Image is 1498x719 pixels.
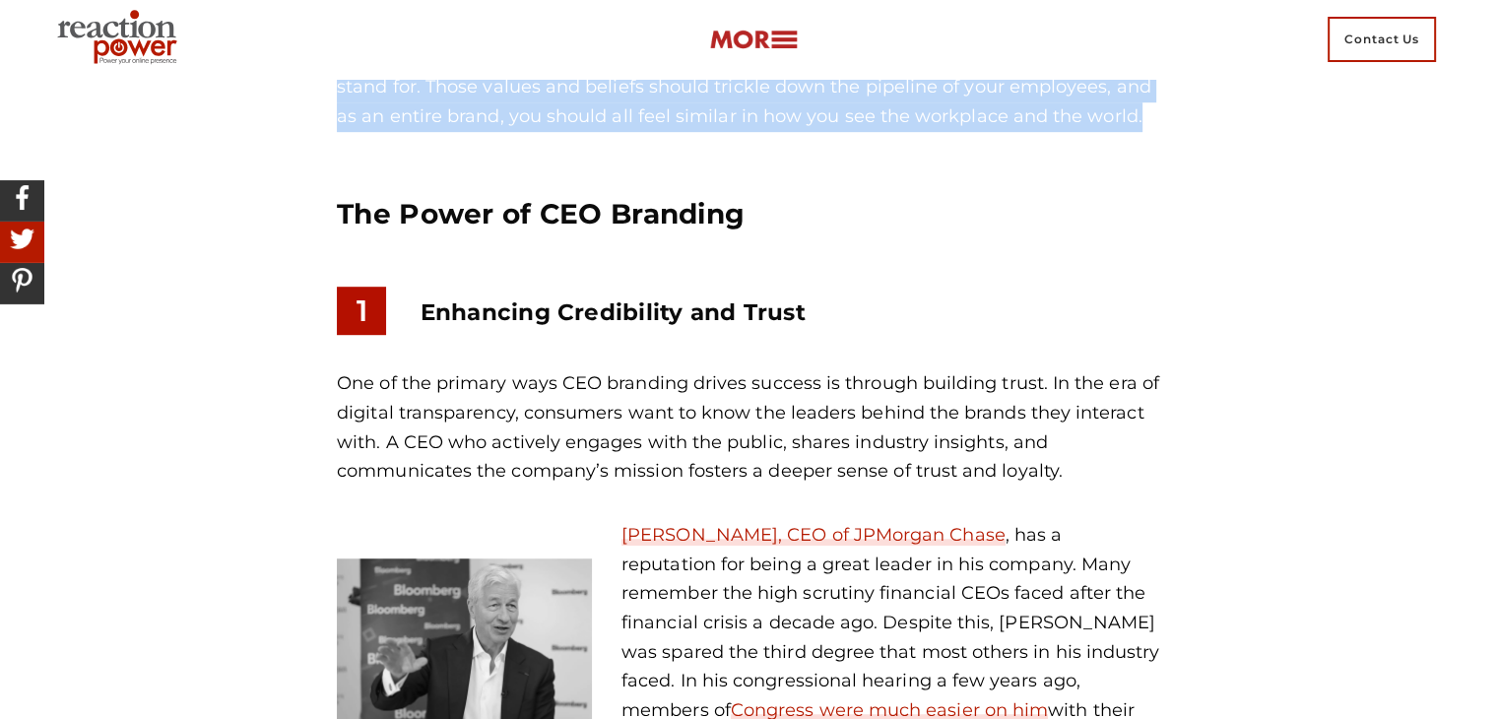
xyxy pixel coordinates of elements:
strong: Enhancing Credibility and Trust [421,298,806,326]
p: One of the primary ways CEO branding drives success is through building trust. In the era of digi... [337,369,1161,487]
img: Share On Pinterest [5,263,39,297]
img: Executive Branding | Personal Branding Agency [49,4,192,75]
p: 1 [337,287,386,336]
h3: The Power of CEO Branding [337,196,1161,232]
img: Share On Twitter [5,222,39,256]
img: more-btn.png [709,29,798,51]
img: Share On Facebook [5,180,39,215]
span: Contact Us [1328,17,1436,62]
a: [PERSON_NAME], CEO of JPMorgan Chase [621,524,1006,546]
